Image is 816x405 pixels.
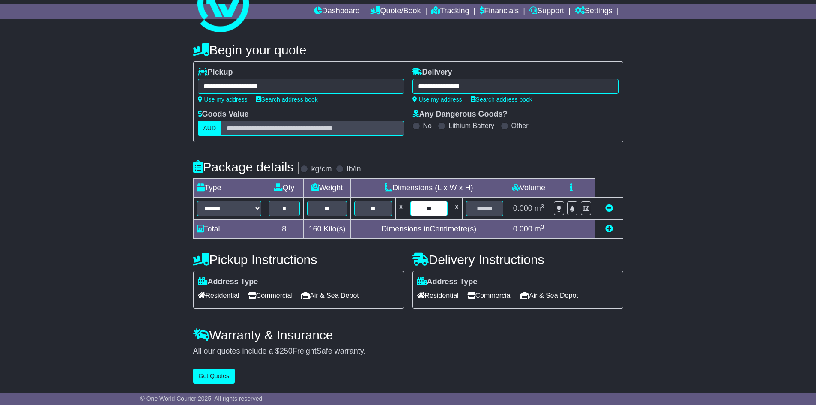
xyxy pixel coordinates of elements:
sup: 3 [541,203,544,210]
div: All our quotes include a $ FreightSafe warranty. [193,347,623,356]
td: 8 [265,220,304,239]
a: Remove this item [605,204,613,213]
span: © One World Courier 2025. All rights reserved. [140,395,264,402]
a: Settings [575,4,613,19]
span: 0.000 [513,204,532,213]
label: Lithium Battery [448,122,494,130]
label: Address Type [417,277,478,287]
span: Air & Sea Depot [301,289,359,302]
td: Total [193,220,265,239]
span: 250 [280,347,293,355]
h4: Pickup Instructions [193,252,404,267]
h4: Package details | [193,160,301,174]
span: Air & Sea Depot [520,289,578,302]
a: Dashboard [314,4,360,19]
label: Pickup [198,68,233,77]
h4: Begin your quote [193,43,623,57]
td: Kilo(s) [304,220,351,239]
td: x [451,198,462,220]
a: Use my address [198,96,248,103]
label: No [423,122,432,130]
button: Get Quotes [193,369,235,384]
a: Search address book [256,96,318,103]
span: 160 [309,225,322,233]
span: Residential [417,289,459,302]
span: 0.000 [513,225,532,233]
label: Delivery [412,68,452,77]
td: x [395,198,407,220]
span: m [535,225,544,233]
td: Type [193,179,265,198]
h4: Delivery Instructions [412,252,623,267]
td: Dimensions in Centimetre(s) [351,220,507,239]
label: Other [511,122,529,130]
span: Commercial [467,289,512,302]
label: kg/cm [311,165,332,174]
label: Address Type [198,277,258,287]
label: Goods Value [198,110,249,119]
a: Tracking [431,4,469,19]
a: Search address book [471,96,532,103]
a: Add new item [605,225,613,233]
sup: 3 [541,224,544,230]
a: Financials [480,4,519,19]
td: Qty [265,179,304,198]
span: Residential [198,289,239,302]
label: Any Dangerous Goods? [412,110,508,119]
td: Volume [507,179,550,198]
td: Weight [304,179,351,198]
label: lb/in [347,165,361,174]
td: Dimensions (L x W x H) [351,179,507,198]
span: Commercial [248,289,293,302]
h4: Warranty & Insurance [193,328,623,342]
label: AUD [198,121,222,136]
a: Use my address [412,96,462,103]
a: Quote/Book [370,4,421,19]
a: Support [529,4,564,19]
span: m [535,204,544,213]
